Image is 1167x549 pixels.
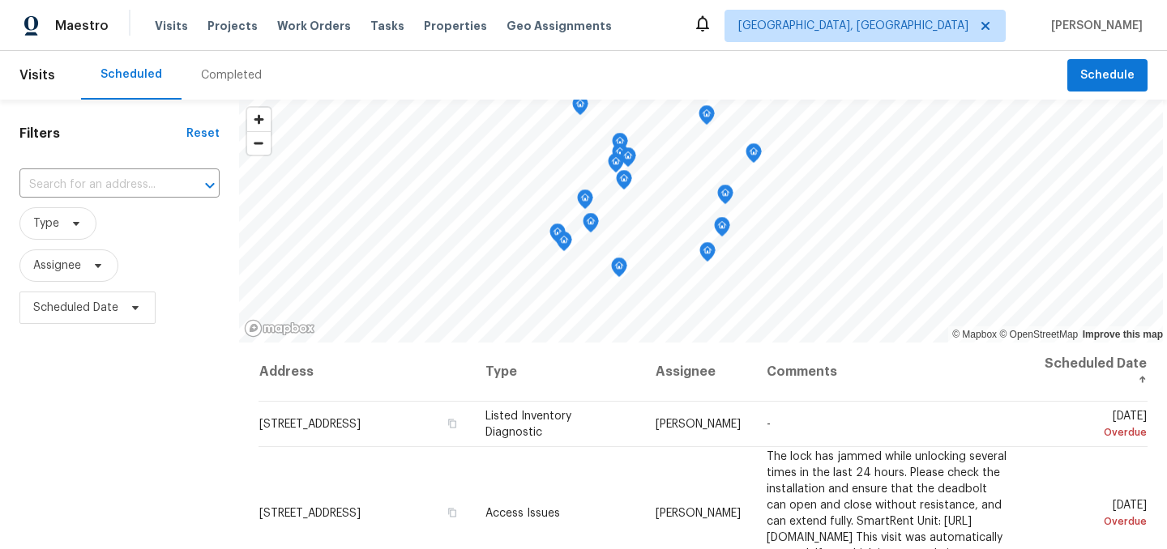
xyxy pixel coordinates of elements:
div: Map marker [616,170,632,195]
th: Comments [754,343,1020,402]
div: Scheduled [100,66,162,83]
input: Search for an address... [19,172,174,198]
span: Work Orders [277,18,351,34]
div: Map marker [556,232,572,257]
button: Zoom in [247,108,271,131]
span: Geo Assignments [507,18,612,34]
div: Map marker [572,96,588,121]
a: Mapbox homepage [244,319,315,338]
span: [DATE] [1034,411,1147,440]
span: Schedule [1080,66,1135,86]
div: Map marker [612,133,628,158]
div: Map marker [583,213,599,238]
span: Visits [155,18,188,34]
div: Overdue [1034,424,1147,440]
span: [STREET_ADDRESS] [259,419,361,430]
span: Listed Inventory Diagnostic [485,411,571,438]
span: Assignee [33,257,81,274]
div: Map marker [611,257,627,283]
div: Map marker [612,143,628,168]
div: Map marker [577,189,593,215]
div: Map marker [608,153,624,178]
span: Type [33,215,59,232]
span: [PERSON_NAME] [656,507,741,518]
div: Overdue [1034,513,1147,529]
h1: Filters [19,126,186,142]
button: Schedule [1067,59,1148,92]
span: Maestro [55,18,109,34]
button: Copy Address [445,504,460,519]
div: Reset [186,126,220,142]
span: Scheduled Date [33,300,118,316]
div: Map marker [549,223,566,249]
span: [PERSON_NAME] [656,419,741,430]
th: Scheduled Date ↑ [1021,343,1148,402]
span: Projects [207,18,258,34]
th: Assignee [643,343,754,402]
span: [PERSON_NAME] [1045,18,1143,34]
span: Tasks [370,20,404,32]
span: [STREET_ADDRESS] [259,507,361,518]
div: Completed [201,67,262,83]
div: Map marker [699,242,716,267]
a: OpenStreetMap [999,329,1078,340]
button: Copy Address [445,416,460,431]
div: Map marker [746,143,762,168]
span: [DATE] [1034,499,1147,529]
button: Zoom out [247,131,271,155]
div: Map marker [620,147,636,172]
span: Visits [19,57,55,93]
span: - [767,419,771,430]
span: Zoom out [247,132,271,155]
th: Type [472,343,643,402]
a: Improve this map [1083,329,1163,340]
span: [GEOGRAPHIC_DATA], [GEOGRAPHIC_DATA] [738,18,968,34]
canvas: Map [239,100,1163,343]
div: Map marker [714,217,730,242]
div: Map marker [699,105,715,130]
th: Address [259,343,472,402]
button: Open [199,174,221,197]
a: Mapbox [952,329,997,340]
div: Map marker [717,185,733,210]
span: Properties [424,18,487,34]
span: Access Issues [485,507,560,518]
